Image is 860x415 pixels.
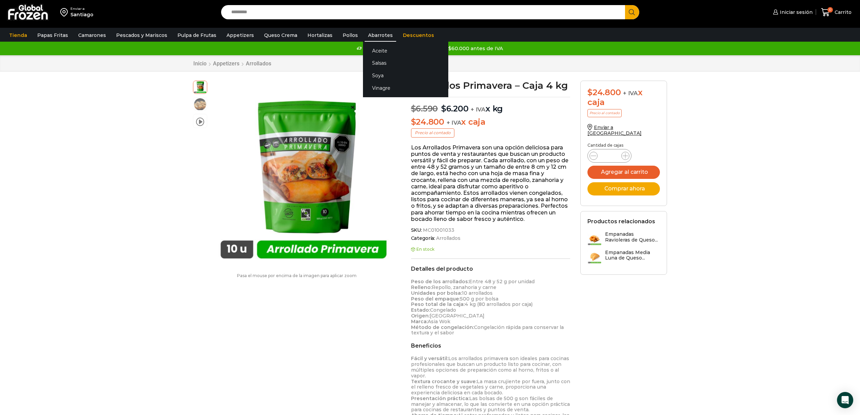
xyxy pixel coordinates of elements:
input: Product quantity [603,151,616,161]
a: Pescados y Mariscos [113,29,171,42]
span: $ [411,117,416,127]
a: 0 Carrito [819,4,853,20]
strong: Fácil y versátil: [411,355,448,361]
strong: Unidades por bolsa: [411,290,462,296]
div: x caja [587,88,660,107]
button: Search button [625,5,639,19]
strong: Marca: [411,318,428,325]
button: Agregar al carrito [587,166,660,179]
img: address-field-icon.svg [60,6,70,18]
p: Precio al contado [587,109,622,117]
a: Arrollados [435,235,460,241]
h2: Beneficios [411,343,571,349]
strong: Presentación práctica: [411,395,469,401]
span: Iniciar sesión [778,9,813,16]
span: arrollado primavera [193,80,207,94]
a: Empanadas Media Luna de Queso... [587,250,660,264]
a: Queso Crema [261,29,301,42]
a: Appetizers [223,29,257,42]
h2: Detalles del producto [411,266,571,272]
button: Comprar ahora [587,182,660,195]
p: x kg [411,97,571,114]
div: Santiago [70,11,93,18]
h3: Empanadas Media Luna de Queso... [605,250,660,261]
img: arrollado primavera [211,81,396,267]
strong: Textura crocante y suave: [411,378,477,385]
a: Camarones [75,29,109,42]
div: Open Intercom Messenger [837,392,853,408]
div: 1 / 3 [211,81,396,267]
a: Inicio [193,60,207,67]
p: x caja [411,117,571,127]
a: Papas Fritas [34,29,71,42]
div: Enviar a [70,6,93,11]
span: $ [441,104,446,113]
nav: Breadcrumb [193,60,272,67]
h2: Productos relacionados [587,218,655,225]
a: Appetizers [213,60,240,67]
p: Entre 48 y 52 g por unidad Repollo, zanahoria y carne 10 arrollados 500 g por bolsa 4 kg (80 arro... [411,279,571,336]
a: Arrollados [245,60,272,67]
span: $ [587,87,593,97]
a: Pollos [339,29,361,42]
a: Enviar a [GEOGRAPHIC_DATA] [587,124,642,136]
strong: Origen: [411,313,430,319]
a: Salsas [363,57,448,69]
span: Carrito [833,9,852,16]
bdi: 6.200 [441,104,469,113]
span: + IVA [447,119,461,126]
a: Iniciar sesión [771,5,813,19]
strong: Estado: [411,307,430,313]
a: Descuentos [400,29,437,42]
p: En stock [411,247,571,252]
strong: Peso del empaque: [411,296,460,302]
a: Soya [363,69,448,82]
bdi: 6.590 [411,104,438,113]
span: Categoría: [411,235,571,241]
a: Pulpa de Frutas [174,29,220,42]
strong: Método de congelación: [411,324,474,330]
span: + IVA [471,106,486,113]
span: $ [411,104,416,113]
bdi: 24.800 [411,117,444,127]
span: arrollado primavera [193,98,207,111]
a: Abarrotes [365,29,396,42]
a: Vinagre [363,82,448,94]
p: Pasa el mouse por encima de la imagen para aplicar zoom [193,273,401,278]
a: Aceite [363,44,448,57]
p: Precio al contado [411,128,454,137]
span: + IVA [623,90,638,97]
span: SKU: [411,227,571,233]
p: Cantidad de cajas [587,143,660,148]
bdi: 24.800 [587,87,621,97]
span: 0 [827,7,833,13]
strong: Peso de los arrollados: [411,278,469,285]
h3: Empanadas Ravioleras de Queso... [605,231,660,243]
h1: Arrollados Primavera – Caja 4 kg [411,81,571,90]
p: Los Arrollados Primavera son una opción deliciosa para puntos de venta y restaurantes que buscan ... [411,144,571,222]
a: Tienda [6,29,30,42]
strong: Peso total de la caja: [411,301,465,307]
a: Hortalizas [304,29,336,42]
strong: Relleno: [411,284,432,290]
span: MC01001033 [422,227,454,233]
a: Empanadas Ravioleras de Queso... [587,231,660,246]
